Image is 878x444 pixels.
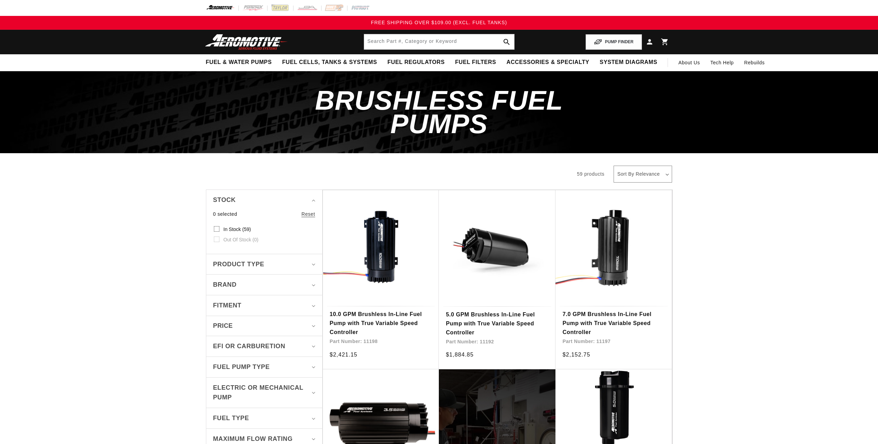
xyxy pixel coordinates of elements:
img: Aeromotive [203,34,290,50]
span: Brand [213,280,237,290]
summary: Electric or Mechanical Pump (0 selected) [213,378,315,408]
span: Fuel Pump Type [213,362,270,372]
summary: Fuel Filters [450,54,501,71]
span: Brushless Fuel Pumps [315,85,563,139]
a: Reset [301,210,315,218]
span: Maximum Flow Rating [213,434,293,444]
span: Electric or Mechanical Pump [213,383,309,403]
span: Fuel Filters [455,59,496,66]
summary: Rebuilds [739,54,770,71]
a: About Us [673,54,705,71]
summary: Fuel Pump Type (0 selected) [213,357,315,377]
span: In stock (59) [224,226,251,232]
button: search button [499,34,514,49]
span: Fitment [213,300,242,311]
summary: Price [213,316,315,336]
a: 7.0 GPM Brushless In-Line Fuel Pump with True Variable Speed Controller [562,310,665,336]
button: PUMP FINDER [586,34,642,50]
summary: Fuel Type (0 selected) [213,408,315,428]
span: 59 products [577,171,605,177]
summary: Fuel Cells, Tanks & Systems [277,54,382,71]
span: Price [213,321,233,331]
summary: Fitment (0 selected) [213,295,315,316]
span: Stock [213,195,236,205]
input: Search by Part Number, Category or Keyword [364,34,514,49]
span: System Diagrams [600,59,657,66]
span: About Us [678,60,700,65]
span: Accessories & Specialty [507,59,589,66]
span: Rebuilds [744,59,764,66]
summary: Accessories & Specialty [501,54,595,71]
span: Fuel Regulators [387,59,444,66]
a: 5.0 GPM Brushless In-Line Fuel Pump with True Variable Speed Controller [446,310,549,337]
summary: System Diagrams [595,54,662,71]
span: Out of stock (0) [224,237,259,243]
span: Fuel Cells, Tanks & Systems [282,59,377,66]
span: Product type [213,259,264,269]
summary: Fuel Regulators [382,54,450,71]
summary: Product type (0 selected) [213,254,315,275]
span: Fuel Type [213,413,249,423]
summary: Brand (0 selected) [213,275,315,295]
span: Fuel & Water Pumps [206,59,272,66]
summary: Tech Help [705,54,739,71]
span: 0 selected [213,210,237,218]
summary: EFI or Carburetion (0 selected) [213,336,315,357]
span: FREE SHIPPING OVER $109.00 (EXCL. FUEL TANKS) [371,20,507,25]
summary: Fuel & Water Pumps [201,54,277,71]
summary: Stock (0 selected) [213,190,315,210]
a: 10.0 GPM Brushless In-Line Fuel Pump with True Variable Speed Controller [330,310,432,336]
span: Tech Help [710,59,734,66]
span: EFI or Carburetion [213,341,286,351]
